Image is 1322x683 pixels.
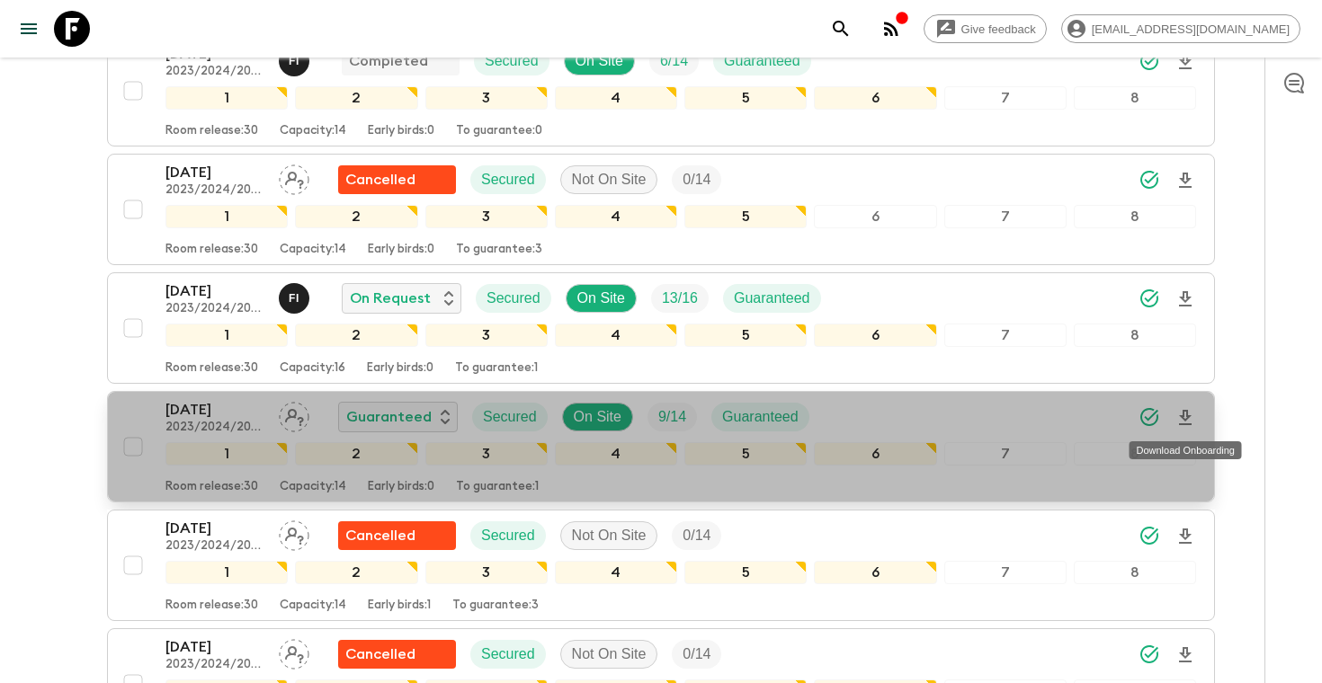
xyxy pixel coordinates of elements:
[107,391,1215,502] button: [DATE]2023/2024/2025Assign pack leaderGuaranteedSecuredOn SiteTrip FillGuaranteed12345678Room rel...
[951,22,1046,36] span: Give feedback
[350,288,431,309] p: On Request
[165,302,264,316] p: 2023/2024/2025
[814,561,936,584] div: 6
[572,525,647,546] p: Not On Site
[425,442,548,466] div: 3
[814,86,936,110] div: 6
[576,50,623,72] p: On Site
[295,561,417,584] div: 2
[279,51,313,66] span: Faten Ibrahim
[165,280,264,302] p: [DATE]
[562,403,633,431] div: On Site
[279,283,313,314] button: FI
[1082,22,1300,36] span: [EMAIL_ADDRESS][DOMAIN_NAME]
[165,65,264,79] p: 2023/2024/2025
[724,50,800,72] p: Guaranteed
[368,243,434,257] p: Early birds: 0
[165,442,288,466] div: 1
[555,324,677,347] div: 4
[662,288,698,309] p: 13 / 16
[368,124,434,138] p: Early birds: 0
[472,403,548,431] div: Secured
[425,324,548,347] div: 3
[560,521,658,550] div: Not On Site
[572,169,647,191] p: Not On Site
[683,525,710,546] p: 0 / 14
[338,165,456,194] div: Flash Pack cancellation
[345,169,415,191] p: Cancelled
[487,288,540,309] p: Secured
[165,636,264,658] p: [DATE]
[470,165,546,194] div: Secured
[814,205,936,228] div: 6
[165,162,264,183] p: [DATE]
[481,525,535,546] p: Secured
[683,643,710,665] p: 0 / 14
[944,324,1067,347] div: 7
[1139,525,1160,546] svg: Synced Successfully
[1074,86,1196,110] div: 8
[11,11,47,47] button: menu
[452,599,539,613] p: To guarantee: 3
[648,403,697,431] div: Trip Fill
[107,35,1215,146] button: [DATE]2023/2024/2025Faten IbrahimCompletedSecuredOn SiteTrip FillGuaranteed12345678Room release:3...
[481,169,535,191] p: Secured
[1175,644,1196,666] svg: Download Onboarding
[564,47,635,75] div: On Site
[165,243,258,257] p: Room release: 30
[165,399,264,421] p: [DATE]
[1175,526,1196,547] svg: Download Onboarding
[107,510,1215,621] button: [DATE]2023/2024/2025Assign pack leaderFlash Pack cancellationSecuredNot On SiteTrip Fill12345678R...
[924,14,1047,43] a: Give feedback
[295,324,417,347] div: 2
[1139,643,1160,665] svg: Synced Successfully
[684,442,807,466] div: 5
[651,284,709,313] div: Trip Fill
[555,205,677,228] div: 4
[722,406,799,428] p: Guaranteed
[483,406,537,428] p: Secured
[814,442,936,466] div: 6
[684,561,807,584] div: 5
[425,86,548,110] div: 3
[1061,14,1300,43] div: [EMAIL_ADDRESS][DOMAIN_NAME]
[1175,170,1196,191] svg: Download Onboarding
[944,561,1067,584] div: 7
[574,406,621,428] p: On Site
[280,243,346,257] p: Capacity: 14
[672,165,721,194] div: Trip Fill
[345,643,415,665] p: Cancelled
[1139,288,1160,309] svg: Synced Successfully
[455,361,538,376] p: To guarantee: 1
[279,644,309,659] span: Assign pack leader
[555,561,677,584] div: 4
[672,521,721,550] div: Trip Fill
[572,643,647,665] p: Not On Site
[165,86,288,110] div: 1
[280,361,345,376] p: Capacity: 16
[165,324,288,347] div: 1
[944,86,1067,110] div: 7
[672,640,721,669] div: Trip Fill
[1139,50,1160,72] svg: Synced Successfully
[1175,288,1196,310] svg: Download Onboarding
[338,521,456,550] div: Flash Pack cancellation
[470,521,546,550] div: Secured
[1130,441,1242,459] div: Download Onboarding
[165,561,288,584] div: 1
[368,480,434,494] p: Early birds: 0
[279,407,309,421] span: Assign pack leader
[165,599,258,613] p: Room release: 30
[289,291,299,306] p: F I
[165,205,288,228] div: 1
[345,525,415,546] p: Cancelled
[368,599,431,613] p: Early birds: 1
[485,50,539,72] p: Secured
[566,284,637,313] div: On Site
[165,124,258,138] p: Room release: 30
[577,288,625,309] p: On Site
[165,480,258,494] p: Room release: 30
[456,480,539,494] p: To guarantee: 1
[280,599,346,613] p: Capacity: 14
[165,361,258,376] p: Room release: 30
